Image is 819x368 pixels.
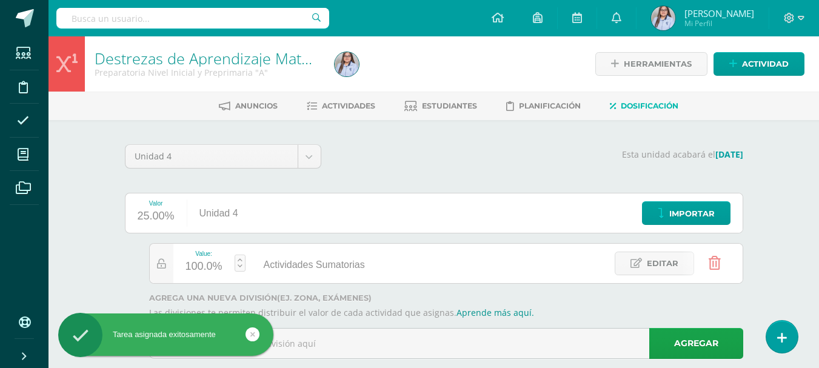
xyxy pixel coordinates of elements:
[336,149,743,160] p: Esta unidad acabará el
[642,201,730,225] a: Importar
[669,202,715,225] span: Importar
[95,50,320,67] h1: Destrezas de Aprendizaje Matemático
[138,200,175,207] div: Valor
[138,207,175,226] div: 25.00%
[714,52,804,76] a: Actividad
[624,53,692,75] span: Herramientas
[58,329,273,340] div: Tarea asignada exitosamente
[422,101,477,110] span: Estudiantes
[187,193,250,233] div: Unidad 4
[610,96,678,116] a: Dosificación
[264,259,365,270] span: Actividades Sumatorias
[219,96,278,116] a: Anuncios
[684,18,754,28] span: Mi Perfil
[235,101,278,110] span: Anuncios
[404,96,477,116] a: Estudiantes
[506,96,581,116] a: Planificación
[595,52,707,76] a: Herramientas
[277,293,372,303] strong: (ej. Zona, Exámenes)
[135,145,289,168] span: Unidad 4
[335,52,359,76] img: da16aa7268928c216e3fa19f14060243.png
[649,328,743,359] a: Agregar
[186,257,222,276] div: 100.0%
[149,293,743,303] label: Agrega una nueva división
[125,145,321,168] a: Unidad 4
[684,7,754,19] span: [PERSON_NAME]
[621,101,678,110] span: Dosificación
[322,101,375,110] span: Actividades
[651,6,675,30] img: da16aa7268928c216e3fa19f14060243.png
[186,250,222,257] div: Value:
[149,307,743,318] p: Las divisiones te permiten distribuir el valor de cada actividad que asignas.
[150,329,743,358] input: Escribe el nombre de la división aquí
[715,149,743,160] strong: [DATE]
[307,96,375,116] a: Actividades
[456,307,534,318] a: Aprende más aquí.
[519,101,581,110] span: Planificación
[647,252,678,275] span: Editar
[95,67,320,78] div: Preparatoria Nivel Inicial y Preprimaria 'A'
[95,48,356,69] a: Destrezas de Aprendizaje Matemático
[742,53,789,75] span: Actividad
[56,8,329,28] input: Busca un usuario...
